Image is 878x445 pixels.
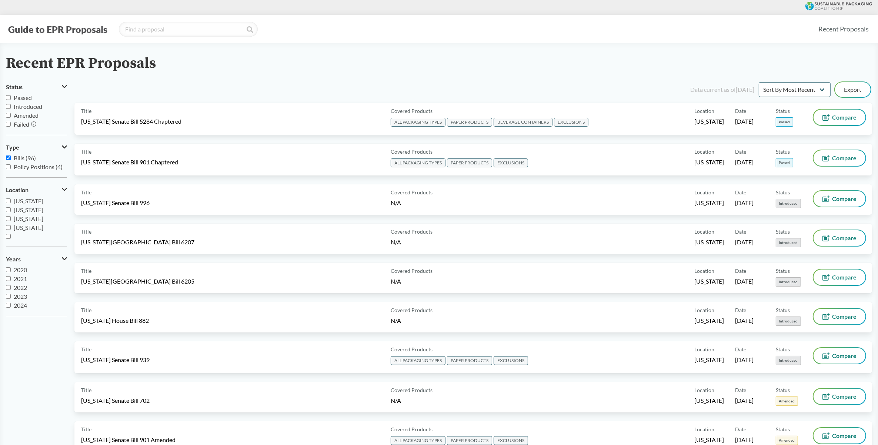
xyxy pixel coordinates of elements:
[735,117,754,126] span: [DATE]
[119,22,258,37] input: Find a proposal
[81,267,91,275] span: Title
[814,110,865,125] button: Compare
[735,267,746,275] span: Date
[391,238,401,245] span: N/A
[832,114,857,120] span: Compare
[694,188,714,196] span: Location
[6,23,110,35] button: Guide to EPR Proposals
[81,238,194,246] span: [US_STATE][GEOGRAPHIC_DATA] Bill 6207
[391,228,433,235] span: Covered Products
[447,158,492,167] span: PAPER PRODUCTS
[6,122,11,127] input: Failed
[694,397,724,405] span: [US_STATE]
[694,317,724,325] span: [US_STATE]
[6,234,11,239] input: [GEOGRAPHIC_DATA]
[81,107,91,115] span: Title
[735,107,746,115] span: Date
[694,228,714,235] span: Location
[735,199,754,207] span: [DATE]
[735,277,754,285] span: [DATE]
[6,155,11,160] input: Bills (96)
[14,103,42,110] span: Introduced
[81,228,91,235] span: Title
[14,302,27,309] span: 2024
[81,158,178,166] span: [US_STATE] Senate Bill 901 Chaptered
[814,150,865,166] button: Compare
[554,118,588,127] span: EXCLUSIONS
[14,112,39,119] span: Amended
[694,107,714,115] span: Location
[391,278,401,285] span: N/A
[494,356,528,365] span: EXCLUSIONS
[447,118,492,127] span: PAPER PRODUCTS
[14,121,29,128] span: Failed
[776,306,790,314] span: Status
[6,95,11,100] input: Passed
[735,397,754,405] span: [DATE]
[14,284,27,291] span: 2022
[814,230,865,246] button: Compare
[814,191,865,207] button: Compare
[776,425,790,433] span: Status
[391,267,433,275] span: Covered Products
[735,356,754,364] span: [DATE]
[6,55,156,72] h2: Recent EPR Proposals
[14,154,36,161] span: Bills (96)
[735,188,746,196] span: Date
[81,386,91,394] span: Title
[6,81,67,93] button: Status
[6,84,23,90] span: Status
[776,228,790,235] span: Status
[694,436,724,444] span: [US_STATE]
[14,293,27,300] span: 2023
[6,113,11,118] input: Amended
[494,118,552,127] span: BEVERAGE CONTAINERS
[694,306,714,314] span: Location
[14,197,43,204] span: [US_STATE]
[81,356,150,364] span: [US_STATE] Senate Bill 939
[776,277,801,287] span: Introduced
[494,158,528,167] span: EXCLUSIONS
[814,428,865,444] button: Compare
[14,163,63,170] span: Policy Positions (4)
[14,215,43,222] span: [US_STATE]
[14,206,43,213] span: [US_STATE]
[6,276,11,281] input: 2021
[81,148,91,155] span: Title
[776,317,801,326] span: Introduced
[6,144,19,151] span: Type
[814,309,865,324] button: Compare
[735,306,746,314] span: Date
[814,348,865,364] button: Compare
[776,238,801,247] span: Introduced
[391,118,445,127] span: ALL PACKAGING TYPES
[735,158,754,166] span: [DATE]
[776,345,790,353] span: Status
[6,294,11,299] input: 2023
[6,216,11,221] input: [US_STATE]
[391,436,445,445] span: ALL PACKAGING TYPES
[776,199,801,208] span: Introduced
[447,356,492,365] span: PAPER PRODUCTS
[81,117,181,126] span: [US_STATE] Senate Bill 5284 Chaptered
[391,188,433,196] span: Covered Products
[735,148,746,155] span: Date
[735,425,746,433] span: Date
[6,198,11,203] input: [US_STATE]
[832,314,857,319] span: Compare
[776,148,790,155] span: Status
[776,117,793,127] span: Passed
[6,207,11,212] input: [US_STATE]
[14,224,43,231] span: [US_STATE]
[694,117,724,126] span: [US_STATE]
[776,158,793,167] span: Passed
[6,303,11,308] input: 2024
[81,317,149,325] span: [US_STATE] House Bill 882
[81,199,150,207] span: [US_STATE] Senate Bill 996
[6,104,11,109] input: Introduced
[81,277,194,285] span: [US_STATE][GEOGRAPHIC_DATA] Bill 6205
[6,256,21,262] span: Years
[832,433,857,439] span: Compare
[494,436,528,445] span: EXCLUSIONS
[735,238,754,246] span: [DATE]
